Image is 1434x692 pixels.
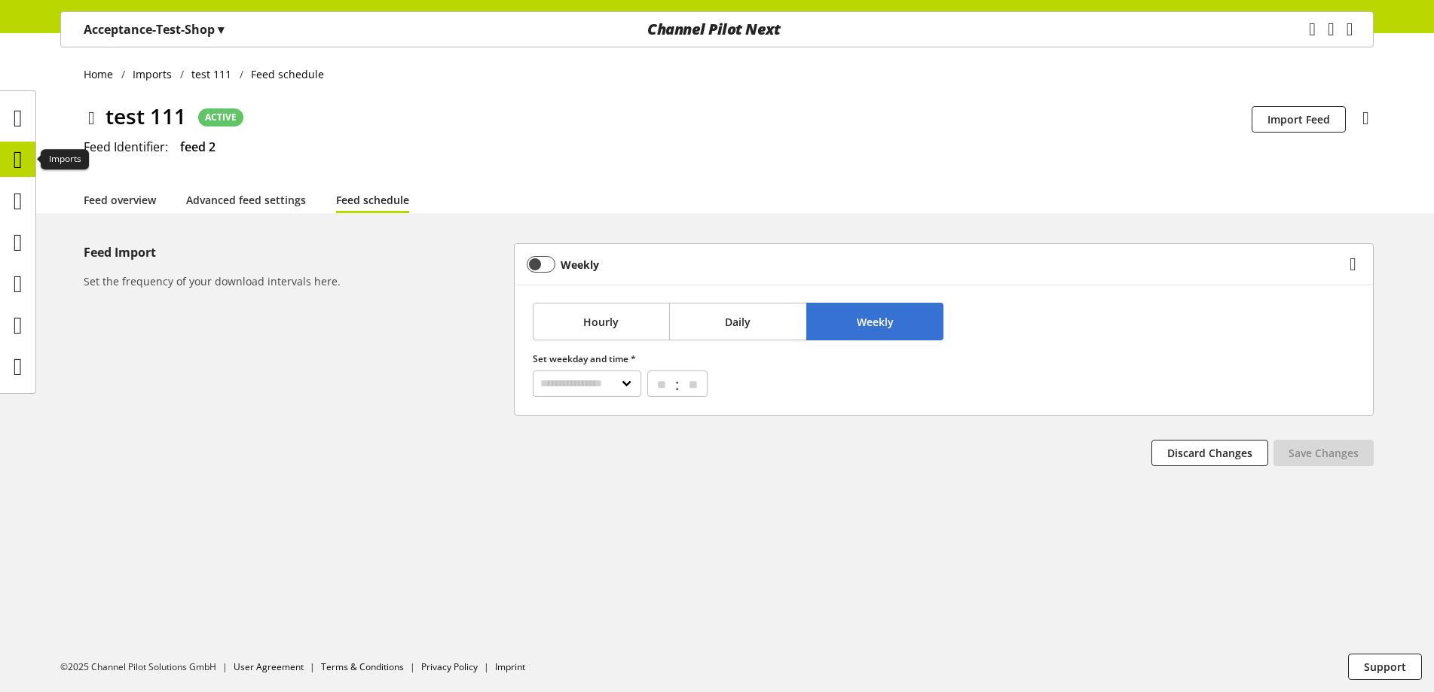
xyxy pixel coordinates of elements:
[725,314,751,330] span: Daily
[1151,440,1268,466] button: Discard Changes
[857,314,894,330] span: Weekly
[234,660,304,673] a: User Agreement
[1289,445,1359,461] span: Save Changes
[84,243,508,261] h5: Feed Import
[125,66,180,82] a: Imports
[84,192,156,208] a: Feed overview
[84,66,121,82] a: Home
[1273,440,1374,466] button: Save Changes
[806,303,944,340] button: Weekly
[421,660,478,673] a: Privacy Policy
[1252,106,1346,133] button: Import Feed
[1348,654,1422,680] button: Support
[41,149,89,170] div: Imports
[1167,445,1252,461] span: Discard Changes
[186,192,306,208] a: Advanced feed settings
[321,660,404,673] a: Terms & Conditions
[84,20,224,38] p: Acceptance-Test-Shop
[184,66,240,82] a: test 111
[1364,659,1406,675] span: Support
[191,66,231,82] span: test 111
[60,660,234,674] li: ©2025 Channel Pilot Solutions GmbH
[205,111,237,124] span: ACTIVE
[583,314,619,330] span: Hourly
[180,139,216,155] span: feed 2
[675,371,679,398] span: :
[84,273,508,289] h6: Set the frequency of your download intervals here.
[336,192,409,208] a: Feed schedule
[495,660,525,673] a: Imprint
[561,257,599,273] b: Weekly
[105,100,186,132] span: test 111
[533,303,671,340] button: Hourly
[60,11,1374,47] nav: main navigation
[669,303,807,340] button: Daily
[533,352,708,366] label: Set weekday and time *
[84,139,168,155] span: Feed Identifier:
[1267,111,1330,127] span: Import Feed
[218,21,224,38] span: ▾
